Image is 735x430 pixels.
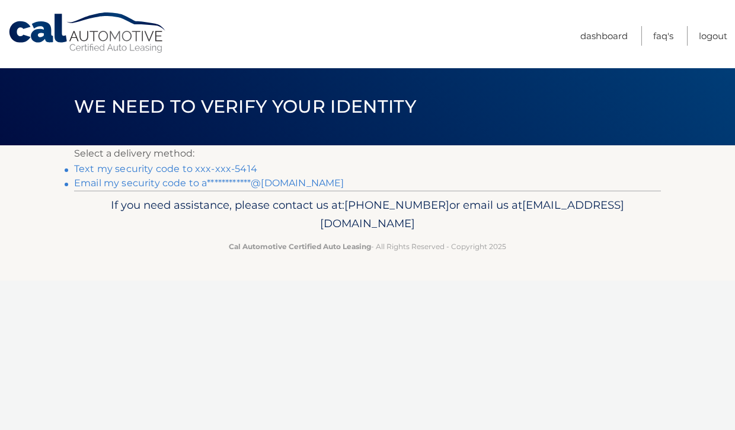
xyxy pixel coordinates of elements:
span: [PHONE_NUMBER] [344,198,449,212]
strong: Cal Automotive Certified Auto Leasing [229,242,371,251]
a: FAQ's [653,26,673,46]
a: Logout [699,26,727,46]
p: Select a delivery method: [74,145,661,162]
a: Cal Automotive [8,12,168,54]
a: Text my security code to xxx-xxx-5414 [74,163,257,174]
p: - All Rights Reserved - Copyright 2025 [82,240,653,253]
a: Dashboard [580,26,628,46]
p: If you need assistance, please contact us at: or email us at [82,196,653,234]
span: We need to verify your identity [74,95,416,117]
